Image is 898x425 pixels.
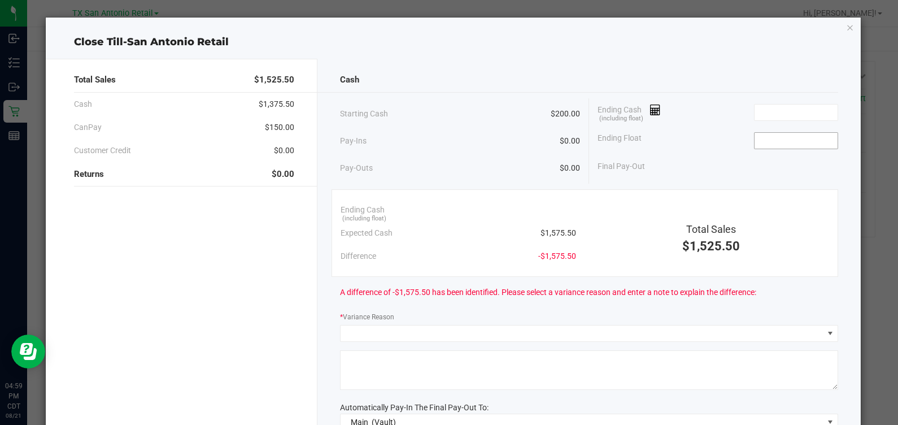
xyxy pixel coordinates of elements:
[340,135,367,147] span: Pay-Ins
[560,162,580,174] span: $0.00
[74,145,131,157] span: Customer Credit
[46,34,861,50] div: Close Till-San Antonio Retail
[265,122,294,133] span: $150.00
[598,132,642,149] span: Ending Float
[598,104,661,121] span: Ending Cash
[272,168,294,181] span: $0.00
[254,73,294,86] span: $1,525.50
[340,73,359,86] span: Cash
[560,135,580,147] span: $0.00
[341,227,393,239] span: Expected Cash
[540,227,576,239] span: $1,575.50
[341,204,385,216] span: Ending Cash
[686,223,736,235] span: Total Sales
[74,73,116,86] span: Total Sales
[74,98,92,110] span: Cash
[74,122,102,133] span: CanPay
[340,287,756,298] span: A difference of -$1,575.50 has been identified. Please select a variance reason and enter a note ...
[11,335,45,368] iframe: Resource center
[340,162,373,174] span: Pay-Outs
[340,403,489,412] span: Automatically Pay-In The Final Pay-Out To:
[274,145,294,157] span: $0.00
[340,108,388,120] span: Starting Cash
[342,214,386,224] span: (including float)
[259,98,294,110] span: $1,375.50
[74,162,294,187] div: Returns
[340,312,394,322] label: Variance Reason
[538,250,576,262] span: -$1,575.50
[551,108,580,120] span: $200.00
[599,114,643,124] span: (including float)
[598,161,645,172] span: Final Pay-Out
[341,250,376,262] span: Difference
[682,239,740,253] span: $1,525.50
